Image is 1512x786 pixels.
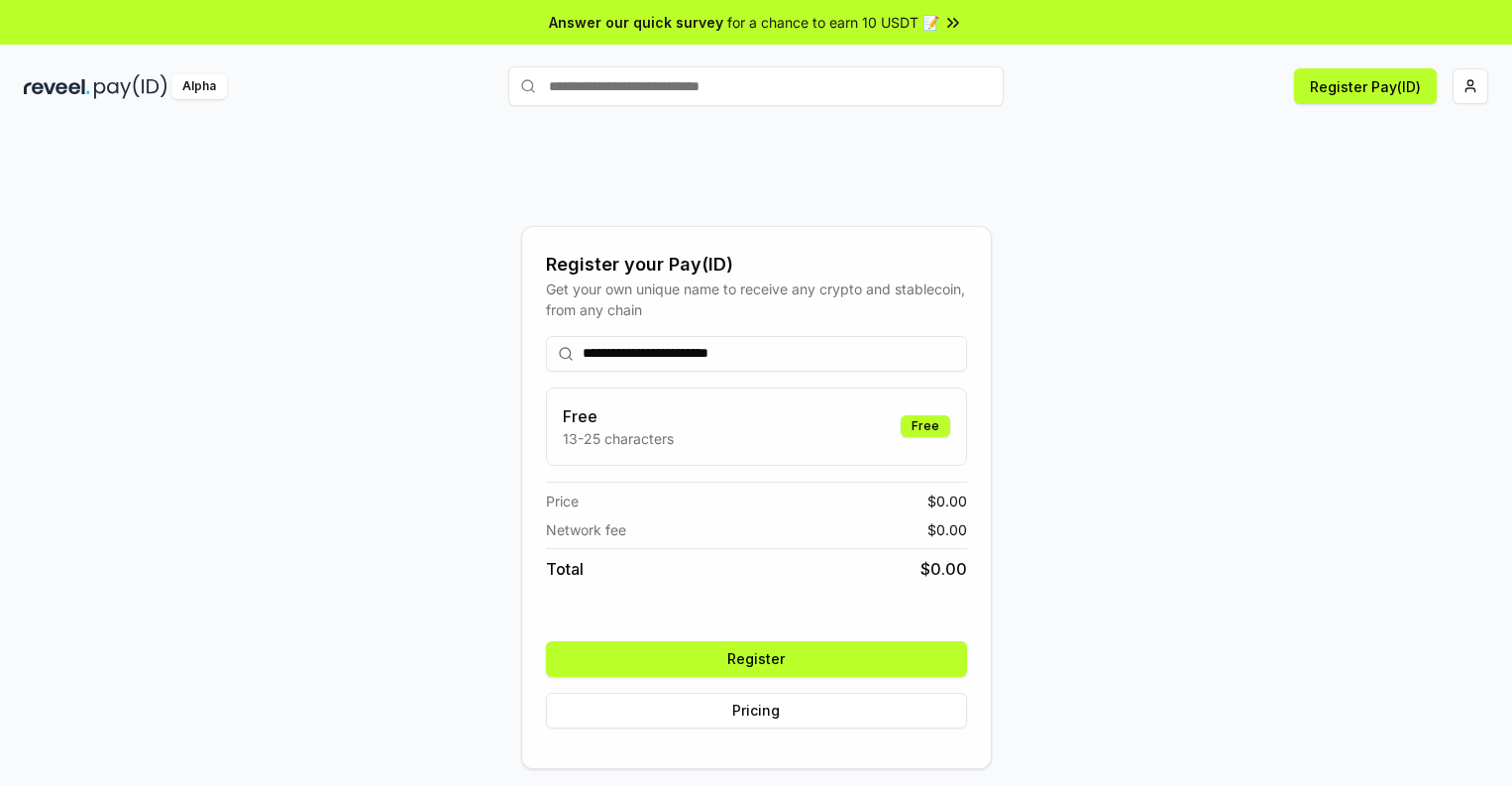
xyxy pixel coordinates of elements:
[546,693,967,729] button: Pricing
[563,404,674,428] h3: Free
[1294,68,1437,104] button: Register Pay(ID)
[546,557,584,581] span: Total
[546,279,967,320] div: Get your own unique name to receive any crypto and stablecoin, from any chain
[546,519,626,540] span: Network fee
[920,557,967,581] span: $ 0.00
[549,12,723,33] span: Answer our quick survey
[927,519,967,540] span: $ 0.00
[546,491,579,511] span: Price
[927,491,967,511] span: $ 0.00
[24,74,90,99] img: reveel_dark
[563,428,674,449] p: 13-25 characters
[171,74,227,99] div: Alpha
[546,251,967,279] div: Register your Pay(ID)
[727,12,939,33] span: for a chance to earn 10 USDT 📝
[901,415,950,437] div: Free
[546,641,967,677] button: Register
[94,74,167,99] img: pay_id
